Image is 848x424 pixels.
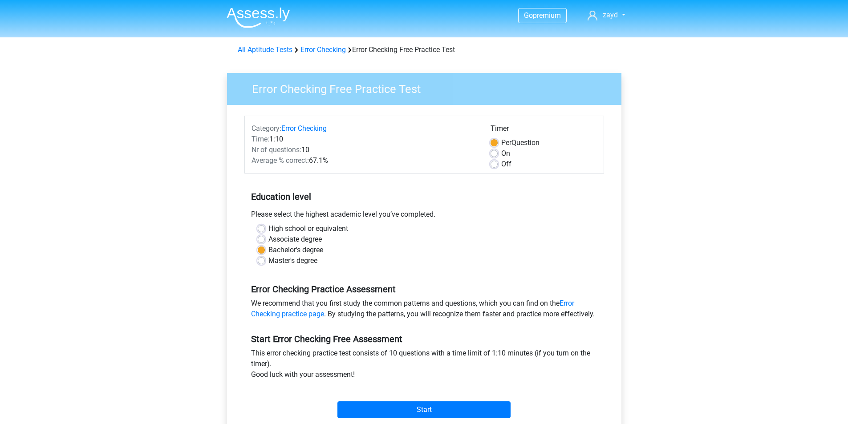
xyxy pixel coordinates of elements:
[227,7,290,28] img: Assessly
[244,298,604,323] div: We recommend that you first study the common patterns and questions, which you can find on the . ...
[245,134,484,145] div: 1:10
[234,44,614,55] div: Error Checking Free Practice Test
[245,155,484,166] div: 67.1%
[501,148,510,159] label: On
[491,123,597,137] div: Timer
[281,124,327,133] a: Error Checking
[251,188,597,206] h5: Education level
[268,255,317,266] label: Master's degree
[603,11,618,19] span: zayd
[244,348,604,384] div: This error checking practice test consists of 10 questions with a time limit of 1:10 minutes (if ...
[337,401,511,418] input: Start
[245,145,484,155] div: 10
[252,145,301,154] span: Nr of questions:
[501,159,511,170] label: Off
[584,10,629,20] a: zayd
[241,79,615,96] h3: Error Checking Free Practice Test
[300,45,346,54] a: Error Checking
[251,334,597,344] h5: Start Error Checking Free Assessment
[533,11,561,20] span: premium
[252,135,269,143] span: Time:
[251,299,574,318] a: Error Checking practice page
[252,156,309,165] span: Average % correct:
[252,124,281,133] span: Category:
[501,138,511,147] span: Per
[238,45,292,54] a: All Aptitude Tests
[251,284,597,295] h5: Error Checking Practice Assessment
[524,11,533,20] span: Go
[519,9,566,21] a: Gopremium
[268,245,323,255] label: Bachelor's degree
[501,137,540,148] label: Question
[268,234,322,245] label: Associate degree
[268,223,348,234] label: High school or equivalent
[244,209,604,223] div: Please select the highest academic level you’ve completed.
